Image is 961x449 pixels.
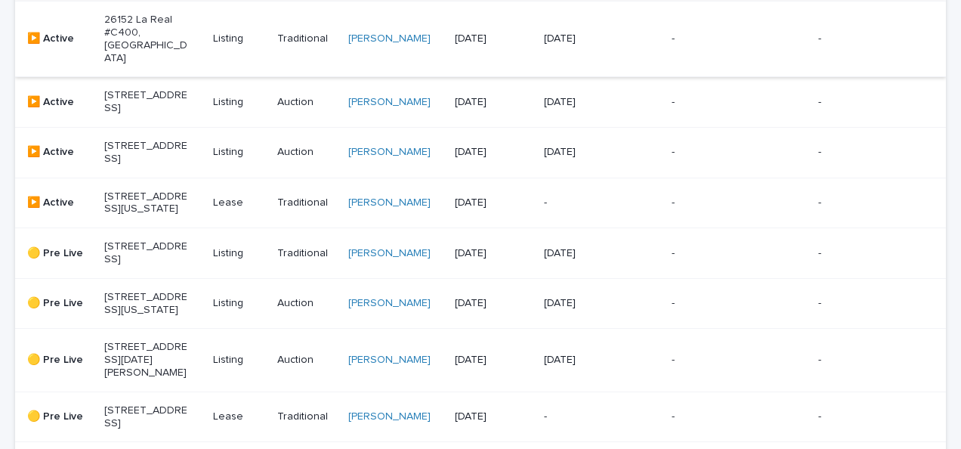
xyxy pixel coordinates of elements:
p: - [672,247,756,260]
p: Listing [213,247,266,260]
p: Lease [213,410,266,423]
a: [PERSON_NAME] [348,146,431,159]
a: [PERSON_NAME] [348,96,431,109]
tr: ▶️ Active[STREET_ADDRESS]ListingAuction[PERSON_NAME] [DATE][DATE]-- [15,127,946,178]
p: Traditional [277,247,336,260]
p: - [672,96,756,109]
p: - [544,197,628,209]
p: - [818,247,902,260]
p: - [818,354,902,367]
a: [PERSON_NAME] [348,33,431,45]
p: [DATE] [455,410,533,423]
tr: ▶️ Active26152 La Real #C400, [GEOGRAPHIC_DATA]ListingTraditional[PERSON_NAME] [DATE][DATE]-- [15,2,946,77]
p: Lease [213,197,266,209]
p: [STREET_ADDRESS] [104,89,188,115]
p: [DATE] [455,297,533,310]
p: [STREET_ADDRESS][US_STATE] [104,291,188,317]
a: [PERSON_NAME] [348,197,431,209]
p: [DATE] [455,247,533,260]
p: Auction [277,96,336,109]
p: [DATE] [544,146,628,159]
p: - [672,354,756,367]
p: Traditional [277,33,336,45]
p: [DATE] [455,354,533,367]
p: - [818,33,902,45]
p: - [818,146,902,159]
p: [DATE] [455,146,533,159]
p: - [672,33,756,45]
a: [PERSON_NAME] [348,410,431,423]
a: [PERSON_NAME] [348,354,431,367]
a: [PERSON_NAME] [348,247,431,260]
p: [STREET_ADDRESS] [104,140,188,166]
p: ▶️ Active [27,96,92,109]
p: [STREET_ADDRESS][DATE][PERSON_NAME] [104,341,188,379]
p: Listing [213,354,266,367]
p: - [672,410,756,423]
p: ▶️ Active [27,197,92,209]
tr: 🟡 Pre Live[STREET_ADDRESS][US_STATE]ListingAuction[PERSON_NAME] [DATE][DATE]-- [15,278,946,329]
p: 🟡 Pre Live [27,247,92,260]
p: 🟡 Pre Live [27,354,92,367]
p: [DATE] [544,354,628,367]
p: [DATE] [544,297,628,310]
p: Listing [213,33,266,45]
p: Auction [277,354,336,367]
p: [DATE] [544,247,628,260]
p: ▶️ Active [27,146,92,159]
p: - [672,146,756,159]
tr: ▶️ Active[STREET_ADDRESS][US_STATE]LeaseTraditional[PERSON_NAME] [DATE]--- [15,178,946,228]
p: [STREET_ADDRESS][US_STATE] [104,190,188,216]
p: 🟡 Pre Live [27,297,92,310]
tr: 🟡 Pre Live[STREET_ADDRESS]LeaseTraditional[PERSON_NAME] [DATE]--- [15,392,946,442]
p: [DATE] [544,33,628,45]
p: [DATE] [455,197,533,209]
p: 🟡 Pre Live [27,410,92,423]
p: Traditional [277,197,336,209]
p: [STREET_ADDRESS] [104,404,188,430]
tr: 🟡 Pre Live[STREET_ADDRESS][DATE][PERSON_NAME]ListingAuction[PERSON_NAME] [DATE][DATE]-- [15,329,946,392]
p: - [544,410,628,423]
a: [PERSON_NAME] [348,297,431,310]
p: Auction [277,146,336,159]
p: - [818,197,902,209]
tr: 🟡 Pre Live[STREET_ADDRESS]ListingTraditional[PERSON_NAME] [DATE][DATE]-- [15,228,946,279]
p: - [672,297,756,310]
p: Auction [277,297,336,310]
tr: ▶️ Active[STREET_ADDRESS]ListingAuction[PERSON_NAME] [DATE][DATE]-- [15,77,946,128]
p: - [672,197,756,209]
p: [DATE] [455,96,533,109]
p: Listing [213,297,266,310]
p: [DATE] [455,33,533,45]
p: Listing [213,146,266,159]
p: Traditional [277,410,336,423]
p: - [818,410,902,423]
p: Listing [213,96,266,109]
p: ▶️ Active [27,33,92,45]
p: [STREET_ADDRESS] [104,240,188,266]
p: - [818,96,902,109]
p: 26152 La Real #C400, [GEOGRAPHIC_DATA] [104,14,188,64]
p: [DATE] [544,96,628,109]
p: - [818,297,902,310]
